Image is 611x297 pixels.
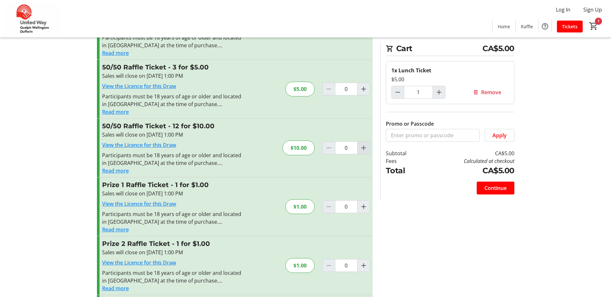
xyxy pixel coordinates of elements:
td: CA$5.00 [423,149,514,157]
div: Participants must be 18 years of age or older and located in [GEOGRAPHIC_DATA] at the time of pur... [102,269,243,284]
input: 50/50 Raffle Ticket Quantity [335,83,358,95]
input: Lunch Ticket Quantity [404,86,433,99]
img: United Way Guelph Wellington Dufferin's Logo [4,3,61,35]
span: Remove [481,88,501,96]
a: View the Licence for this Draw [102,200,176,207]
button: Read more [102,226,129,233]
td: Total [386,165,423,176]
span: Log In [556,6,570,14]
td: CA$5.00 [423,165,514,176]
div: Participants must be 18 years of age or older and located in [GEOGRAPHIC_DATA] at the time of pur... [102,151,243,167]
span: Home [498,23,510,30]
a: View the Licence for this Draw [102,259,176,266]
a: Raffle [516,21,538,32]
h2: Cart [386,43,514,56]
button: Read more [102,167,129,175]
div: Sales will close on [DATE] 1:00 PM [102,131,243,139]
span: CA$5.00 [482,43,514,54]
h3: Prize 1 Raffle Ticket - 1 for $1.00 [102,180,243,190]
td: Subtotal [386,149,423,157]
label: Promo or Passcode [386,120,434,128]
span: Sign Up [583,6,602,14]
button: Remove [465,86,509,99]
a: View the Licence for this Draw [102,83,176,90]
div: $5.00 [285,82,315,96]
button: Cart [588,20,599,32]
h3: Prize 2 Raffle Ticket - 1 for $1.00 [102,239,243,248]
button: Increment by one [358,83,370,95]
button: Read more [102,284,129,292]
button: Increment by one [358,201,370,213]
button: Read more [102,49,129,57]
h3: 50/50 Raffle Ticket - 3 for $5.00 [102,62,243,72]
div: $1.00 [285,199,315,214]
div: Participants must be 18 years of age or older and located in [GEOGRAPHIC_DATA] at the time of pur... [102,34,243,49]
span: Apply [492,131,507,139]
a: Home [492,21,515,32]
button: Increment by one [358,142,370,154]
div: $10.00 [282,140,315,155]
button: Read more [102,108,129,116]
td: Calculated at checkout [423,157,514,165]
button: Increment by one [433,86,445,98]
input: Prize 1 Raffle Ticket Quantity [335,200,358,213]
button: Decrement by one [392,86,404,98]
input: 50/50 Raffle Ticket Quantity [335,141,358,154]
h3: 50/50 Raffle Ticket - 12 for $10.00 [102,121,243,131]
div: Sales will close on [DATE] 1:00 PM [102,72,243,80]
span: Continue [484,184,507,192]
span: Raffle [521,23,533,30]
button: Log In [551,4,576,15]
div: $1.00 [285,258,315,273]
input: Prize 2 Raffle Ticket Quantity [335,259,358,272]
div: Participants must be 18 years of age or older and located in [GEOGRAPHIC_DATA] at the time of pur... [102,93,243,108]
span: Tickets [562,23,578,30]
button: Apply [485,129,514,142]
button: Sign Up [578,4,607,15]
div: 1x Lunch Ticket [391,67,509,74]
div: Participants must be 18 years of age or older and located in [GEOGRAPHIC_DATA] at the time of pur... [102,210,243,226]
a: Tickets [557,21,583,32]
button: Continue [477,182,514,194]
button: Help [539,20,551,33]
input: Enter promo or passcode [386,129,480,142]
a: View the Licence for this Draw [102,141,176,148]
div: Sales will close on [DATE] 1:00 PM [102,190,243,197]
td: Fees [386,157,423,165]
div: $5.00 [391,76,509,83]
button: Increment by one [358,259,370,272]
div: Sales will close on [DATE] 1:00 PM [102,248,243,256]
